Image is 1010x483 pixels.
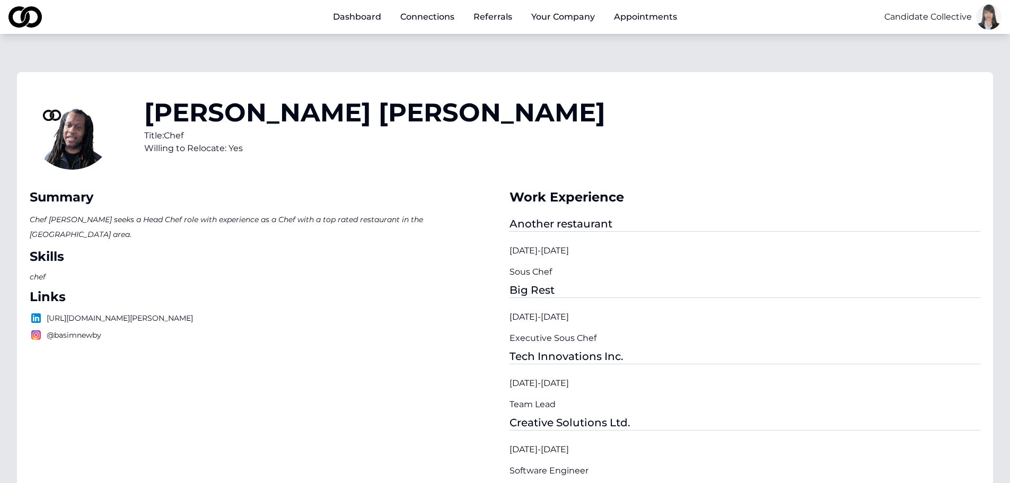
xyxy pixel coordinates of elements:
div: Sous Chef [510,266,981,278]
img: 51457996-7adf-4995-be40-a9f8ac946256-Picture1-profile_picture.jpg [976,4,1002,30]
div: Tech Innovations Inc. [510,349,981,364]
div: Summary [30,189,501,206]
div: Skills [30,248,501,265]
div: Creative Solutions Ltd. [510,415,981,431]
div: [DATE] - [DATE] [510,244,981,257]
a: Connections [392,6,463,28]
div: Executive Sous Chef [510,332,981,345]
p: [URL][DOMAIN_NAME][PERSON_NAME] [30,312,501,324]
img: fc566690-cf65-45d8-a465-1d4f683599e2-basimCC1-profile_picture.png [30,85,115,170]
div: Another restaurant [510,216,981,232]
div: Title: Chef [144,129,605,142]
nav: Main [324,6,686,28]
div: Software Engineer [510,464,981,477]
img: logo [8,6,42,28]
img: logo [30,329,42,341]
div: Links [30,288,501,305]
h1: [PERSON_NAME] [PERSON_NAME] [144,100,605,125]
div: Big Rest [510,283,981,298]
p: @basimnewby [30,329,501,341]
a: Appointments [605,6,686,28]
div: [DATE] - [DATE] [510,377,981,390]
button: Your Company [523,6,603,28]
img: logo [30,312,42,324]
div: chef [30,271,46,282]
div: [DATE] - [DATE] [510,443,981,456]
a: Dashboard [324,6,390,28]
button: Candidate Collective [884,11,972,23]
div: Work Experience [510,189,981,206]
p: Chef [PERSON_NAME] seeks a Head Chef role with experience as a Chef with a top rated restaurant i... [30,212,501,242]
div: Willing to Relocate: Yes [144,142,605,155]
div: [DATE] - [DATE] [510,311,981,323]
div: Team Lead [510,398,981,411]
a: Referrals [465,6,521,28]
